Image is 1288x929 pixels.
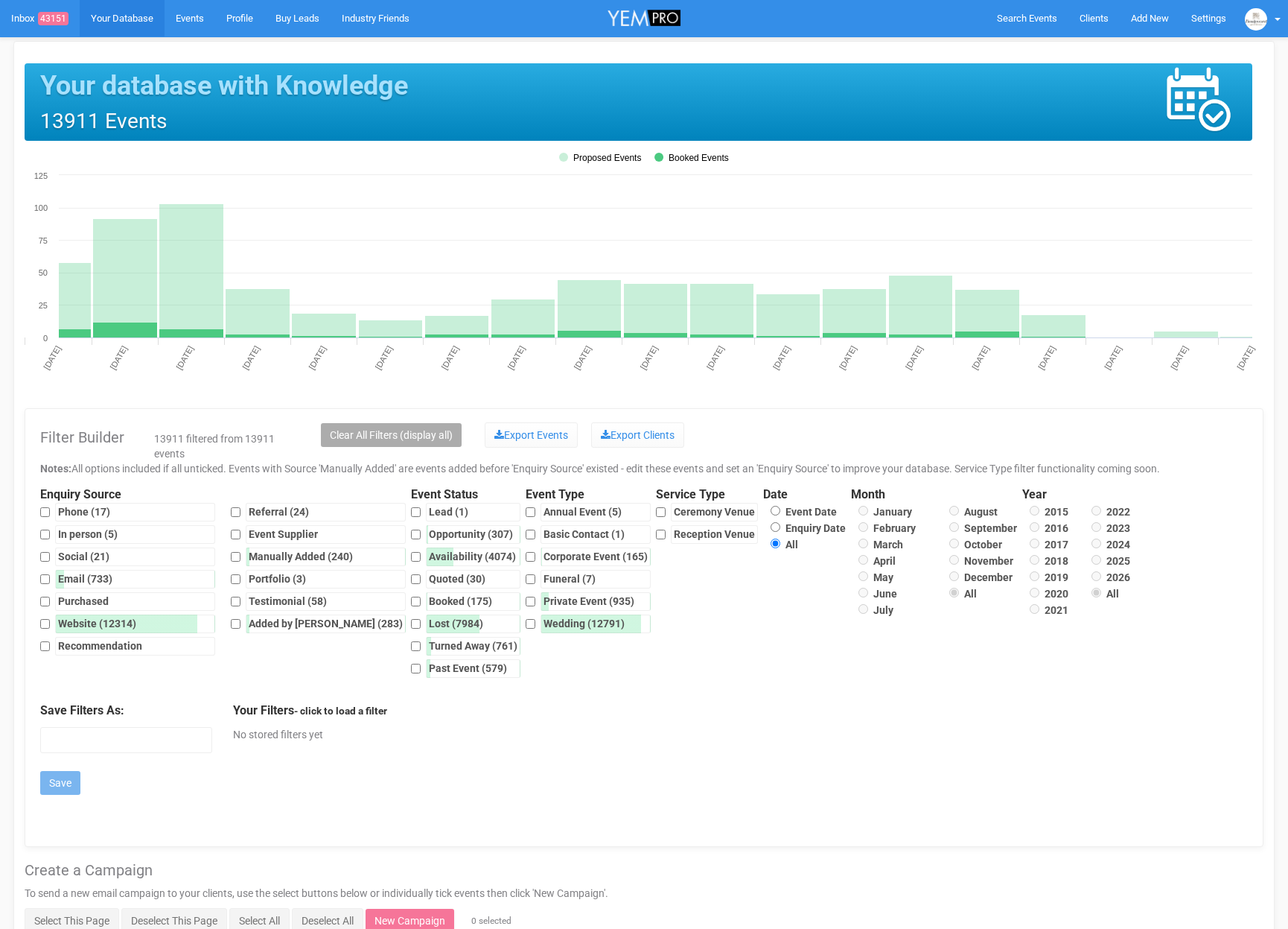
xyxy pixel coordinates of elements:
[55,548,215,566] div: Social (21)
[656,525,666,544] input: Reception Venue
[1084,588,1119,600] label: All
[1022,571,1068,583] label: 2019
[1022,604,1068,616] label: 2021
[526,503,535,521] input: Annual Event (5)
[39,301,48,310] tspan: 25
[858,555,868,565] input: April
[851,522,916,534] label: February
[639,344,660,371] tspan: [DATE]
[1022,555,1068,567] label: 2018
[763,522,846,534] label: Enquiry Date
[1030,604,1039,614] input: 2021
[669,153,729,163] tspan: Booked Events
[526,548,535,566] input: Corporate Event (165)
[39,236,48,245] tspan: 75
[55,592,215,611] div: Purchased
[40,525,50,544] input: In person (5)
[1235,344,1256,371] tspan: [DATE]
[411,659,421,678] input: Past Event (579)
[656,503,666,521] input: Ceremony Venue
[246,570,406,589] div: Portfolio (3)
[526,615,535,633] input: Wedding (12791)
[246,548,406,566] div: Manually Added (240)
[949,539,959,548] input: October
[949,571,959,581] input: December
[526,525,535,544] input: Basic Contact (1)
[321,423,462,447] button: Clear All Filters (display all)
[1103,344,1123,371] tspan: [DATE]
[411,503,421,521] input: Lead (1)
[485,422,578,448] a: Export Events
[440,344,461,371] tspan: [DATE]
[40,503,50,521] input: Phone (17)
[1084,522,1130,534] label: 2023
[40,463,71,475] strong: Notes:
[656,486,763,504] legend: Service Type
[949,506,959,516] input: August
[40,703,212,720] legend: Save Filters As:
[763,506,837,518] label: Event Date
[541,570,651,589] div: Funeral (7)
[1084,555,1130,567] label: 2025
[942,588,977,600] label: All
[942,522,1017,534] label: September
[1022,522,1068,534] label: 2016
[1030,506,1039,516] input: 2015
[40,110,408,133] h1: 13911 Events
[1022,539,1068,551] label: 2017
[1091,522,1101,532] input: 2023
[541,592,651,611] div: Private Event (935)
[573,344,593,371] tspan: [DATE]
[1030,539,1039,548] input: 2017
[858,539,868,548] input: March
[541,525,651,544] div: Basic Contact (1)
[40,592,50,611] input: Purchased
[55,503,215,521] div: Phone (17)
[233,703,424,720] legend: Your Filters
[174,344,195,371] tspan: [DATE]
[1084,506,1130,518] label: 2022
[1022,486,1135,504] legend: Year
[671,525,758,544] div: Reception Venue
[40,548,50,566] input: Social (21)
[426,503,520,521] div: Lead (1)
[1245,8,1267,31] img: BGLogo.jpg
[858,506,868,516] input: January
[942,555,1013,567] label: November
[970,344,991,371] tspan: [DATE]
[43,334,48,343] tspan: 0
[411,548,421,566] input: Availability (4074)
[108,344,129,371] tspan: [DATE]
[25,862,1263,878] h2: Create a Campaign
[55,615,215,633] div: Website (12314)
[851,555,896,567] label: April
[1030,588,1039,597] input: 2020
[851,539,903,551] label: March
[426,570,520,589] div: Quoted (30)
[705,344,726,371] tspan: [DATE]
[39,268,48,277] tspan: 50
[40,461,1248,476] div: All options included if all unticked. Events with Source 'Manually Added' are events added before...
[851,604,893,616] label: July
[1084,539,1130,551] label: 2024
[949,555,959,565] input: November
[426,548,520,566] div: Availability (4074)
[1091,571,1101,581] input: 2026
[231,503,240,521] input: Referral (24)
[231,548,240,566] input: Manually Added (240)
[426,637,520,656] div: Turned Away (761)
[246,525,406,544] div: Event Supplier
[233,727,323,742] div: No stored filters yet
[40,486,411,504] legend: Enquiry Source
[55,570,215,589] div: Email (733)
[231,592,240,611] input: Testimonial (58)
[771,522,780,532] input: Enquiry Date
[541,503,651,521] div: Annual Event (5)
[1022,506,1068,518] label: 2015
[411,637,421,656] input: Turned Away (761)
[411,570,421,589] input: Quoted (30)
[526,486,656,504] legend: Event Type
[526,592,535,611] input: Private Event (935)
[426,592,520,611] div: Booked (175)
[55,525,215,544] div: In person (5)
